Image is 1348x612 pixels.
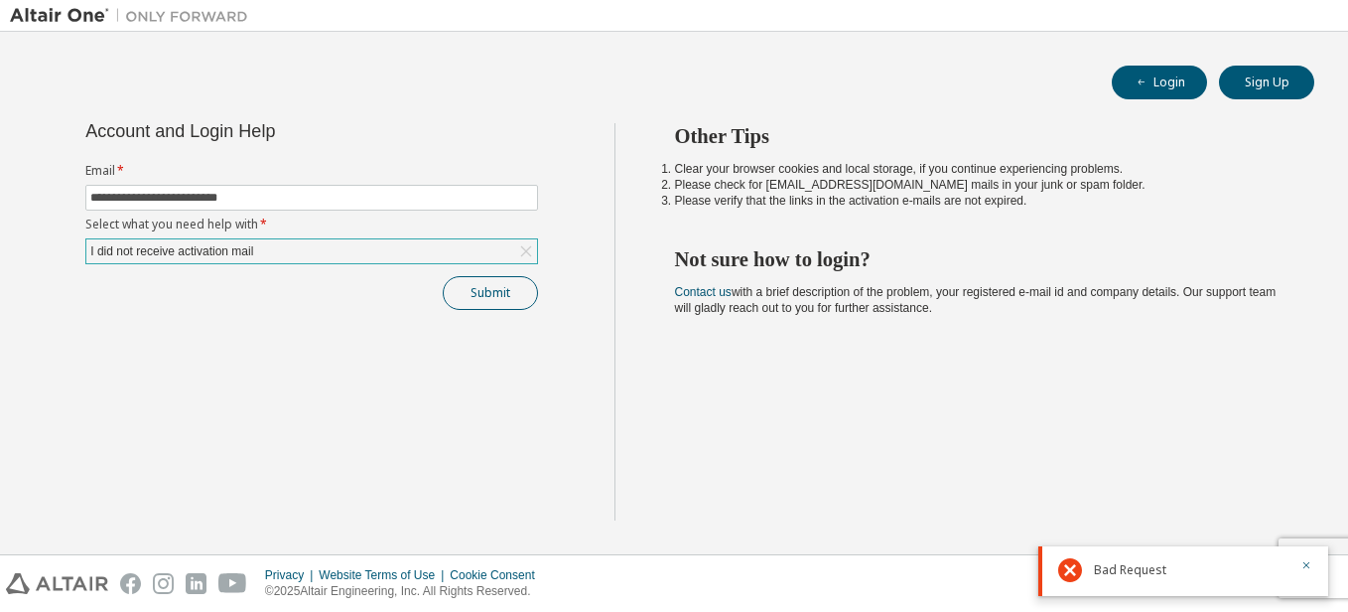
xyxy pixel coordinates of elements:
[675,246,1280,272] h2: Not sure how to login?
[319,567,450,583] div: Website Terms of Use
[85,123,448,139] div: Account and Login Help
[265,567,319,583] div: Privacy
[675,285,1277,315] span: with a brief description of the problem, your registered e-mail id and company details. Our suppo...
[120,573,141,594] img: facebook.svg
[218,573,247,594] img: youtube.svg
[675,161,1280,177] li: Clear your browser cookies and local storage, if you continue experiencing problems.
[675,123,1280,149] h2: Other Tips
[10,6,258,26] img: Altair One
[1219,66,1314,99] button: Sign Up
[1112,66,1207,99] button: Login
[450,567,546,583] div: Cookie Consent
[675,285,732,299] a: Contact us
[443,276,538,310] button: Submit
[85,217,538,232] label: Select what you need help with
[86,239,537,263] div: I did not receive activation mail
[1094,562,1166,578] span: Bad Request
[675,177,1280,193] li: Please check for [EMAIL_ADDRESS][DOMAIN_NAME] mails in your junk or spam folder.
[6,573,108,594] img: altair_logo.svg
[265,583,547,600] p: © 2025 Altair Engineering, Inc. All Rights Reserved.
[153,573,174,594] img: instagram.svg
[675,193,1280,209] li: Please verify that the links in the activation e-mails are not expired.
[87,240,256,262] div: I did not receive activation mail
[85,163,538,179] label: Email
[186,573,206,594] img: linkedin.svg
